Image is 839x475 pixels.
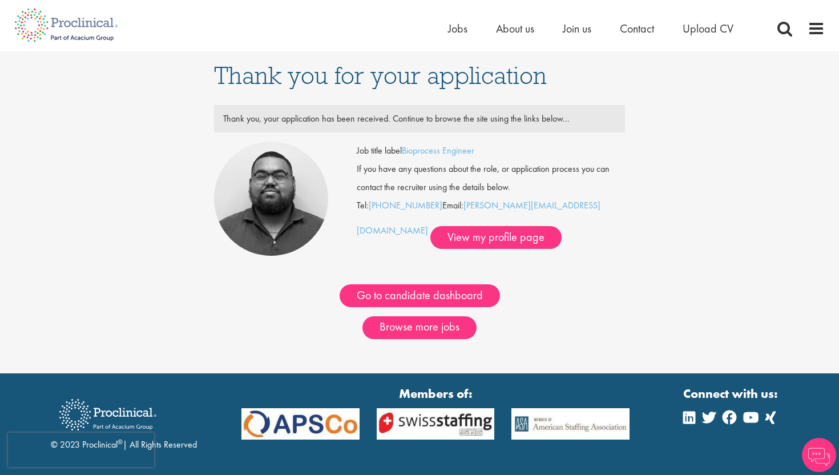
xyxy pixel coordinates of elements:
[620,21,654,36] a: Contact
[233,408,368,440] img: APSCo
[368,408,503,440] img: APSCo
[51,391,197,452] div: © 2023 Proclinical | All Rights Reserved
[357,142,625,249] div: Tel: Email:
[241,385,630,402] strong: Members of:
[503,408,638,440] img: APSCo
[369,199,442,211] a: [PHONE_NUMBER]
[51,391,165,438] img: Proclinical Recruitment
[340,284,500,307] a: Go to candidate dashboard
[357,199,600,236] a: [PERSON_NAME][EMAIL_ADDRESS][DOMAIN_NAME]
[683,385,780,402] strong: Connect with us:
[448,21,467,36] a: Jobs
[563,21,591,36] a: Join us
[214,60,547,91] span: Thank you for your application
[348,142,634,160] div: Job title label
[8,433,154,467] iframe: reCAPTCHA
[214,142,328,256] img: Ashley Bennett
[683,21,733,36] a: Upload CV
[430,226,562,249] a: View my profile page
[348,160,634,196] div: If you have any questions about the role, or application process you can contact the recruiter us...
[215,110,624,128] div: Thank you, your application has been received. Continue to browse the site using the links below...
[362,316,477,339] a: Browse more jobs
[402,144,474,156] a: Bioprocess Engineer
[496,21,534,36] a: About us
[802,438,836,472] img: Chatbot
